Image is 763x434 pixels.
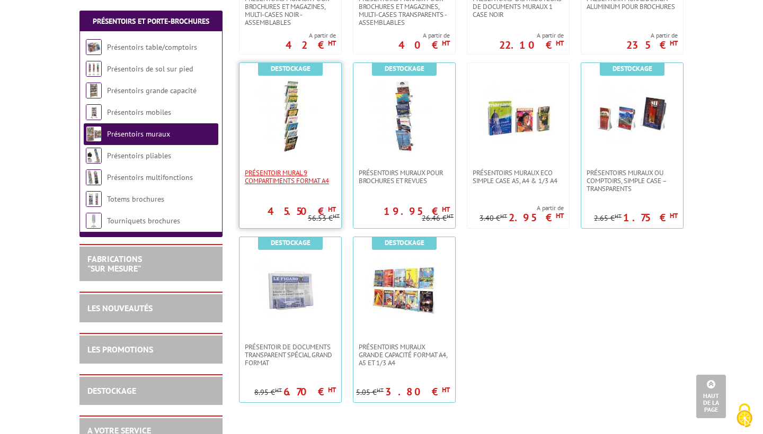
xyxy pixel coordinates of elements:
a: Présentoirs mobiles [107,107,171,117]
span: A partir de [499,31,564,40]
a: DESTOCKAGE [87,385,136,396]
sup: HT [275,386,282,394]
sup: HT [442,205,450,214]
p: 45.50 € [268,208,336,214]
img: Présentoirs muraux [86,126,102,142]
span: A partir de [398,31,450,40]
p: 56.53 € [308,214,340,222]
sup: HT [442,385,450,394]
p: 2.95 € [509,214,564,221]
img: Présentoirs multifonctions [86,169,102,185]
sup: HT [556,39,564,48]
p: 8.95 € [254,388,282,396]
img: Présentoirs de sol sur pied [86,61,102,77]
img: Tourniquets brochures [86,213,102,229]
a: Haut de la page [696,375,726,418]
b: Destockage [613,64,652,73]
a: Présentoirs table/comptoirs [107,42,197,52]
button: Cookies (fenêtre modale) [726,398,763,434]
p: 3.80 € [385,388,450,395]
span: A partir de [480,204,564,212]
p: 2.65 € [594,214,622,222]
sup: HT [500,212,507,220]
img: Présentoirs mobiles [86,104,102,120]
img: Présentoirs table/comptoirs [86,39,102,55]
a: Présentoirs de sol sur pied [107,64,193,74]
sup: HT [670,211,678,220]
b: Destockage [385,64,424,73]
span: A partir de [286,31,336,40]
span: PRÉSENTOIRS MURAUX GRANDE CAPACITÉ FORMAT A4, A5 ET 1/3 A4 [359,343,450,367]
sup: HT [556,211,564,220]
span: A partir de [626,31,678,40]
p: 40 € [398,42,450,48]
a: Présentoirs muraux [107,129,170,139]
sup: HT [670,39,678,48]
img: PRÉSENTOIRS MURAUX OU COMPTOIRS, SIMPLE CASE – TRANSPARENTS [595,79,669,153]
a: Présentoirs grande capacité [107,86,197,95]
b: Destockage [271,64,310,73]
img: PRÉSENTOIR DE DOCUMENTS TRANSPARENT SPÉCIAL GRAND FORMAT [253,253,327,327]
img: Présentoirs pliables [86,148,102,164]
img: Totems brochures [86,191,102,207]
sup: HT [328,385,336,394]
a: LES PROMOTIONS [87,344,153,355]
p: 19.95 € [384,208,450,214]
span: PRÉSENTOIR MURAL 9 COMPARTIMENTS FORMAT A4 [245,169,336,185]
span: PRÉSENTOIRS MURAUX OU COMPTOIRS, SIMPLE CASE – TRANSPARENTS [587,169,678,193]
img: Cookies (fenêtre modale) [731,402,758,429]
a: Tourniquets brochures [107,216,180,225]
a: PRÉSENTOIRS MURAUX POUR BROCHURES ET REVUES [353,169,455,185]
p: 1.75 € [623,214,678,221]
p: 26.46 € [422,214,454,222]
a: FABRICATIONS"Sur Mesure" [87,254,142,274]
img: Présentoirs muraux Eco simple case A5, A4 & 1/3 A4 [481,79,555,153]
a: PRÉSENTOIRS MURAUX GRANDE CAPACITÉ FORMAT A4, A5 ET 1/3 A4 [353,343,455,367]
sup: HT [447,212,454,220]
a: LES NOUVEAUTÉS [87,303,153,313]
img: PRÉSENTOIR MURAL 9 COMPARTIMENTS FORMAT A4 [253,79,327,153]
a: Présentoirs multifonctions [107,173,193,182]
p: 235 € [626,42,678,48]
sup: HT [328,205,336,214]
img: Présentoirs grande capacité [86,83,102,98]
p: 42 € [286,42,336,48]
sup: HT [615,212,622,220]
a: PRÉSENTOIRS MURAUX OU COMPTOIRS, SIMPLE CASE – TRANSPARENTS [581,169,683,193]
img: PRÉSENTOIRS MURAUX GRANDE CAPACITÉ FORMAT A4, A5 ET 1/3 A4 [367,253,441,327]
sup: HT [333,212,340,220]
sup: HT [377,386,384,394]
a: PRÉSENTOIR DE DOCUMENTS TRANSPARENT SPÉCIAL GRAND FORMAT [239,343,341,367]
a: Totems brochures [107,194,164,204]
b: Destockage [271,238,310,247]
sup: HT [328,39,336,48]
p: 3.40 € [480,214,507,222]
p: 6.70 € [283,388,336,395]
span: Présentoirs muraux Eco simple case A5, A4 & 1/3 A4 [473,169,564,185]
img: PRÉSENTOIRS MURAUX POUR BROCHURES ET REVUES [367,79,441,153]
a: Présentoirs et Porte-brochures [93,16,209,26]
a: PRÉSENTOIR MURAL 9 COMPARTIMENTS FORMAT A4 [239,169,341,185]
span: PRÉSENTOIRS MURAUX POUR BROCHURES ET REVUES [359,169,450,185]
a: Présentoirs pliables [107,151,171,160]
sup: HT [442,39,450,48]
b: Destockage [385,238,424,247]
p: 5.05 € [356,388,384,396]
a: Présentoirs muraux Eco simple case A5, A4 & 1/3 A4 [467,169,569,185]
p: 22.10 € [499,42,564,48]
span: PRÉSENTOIR DE DOCUMENTS TRANSPARENT SPÉCIAL GRAND FORMAT [245,343,336,367]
